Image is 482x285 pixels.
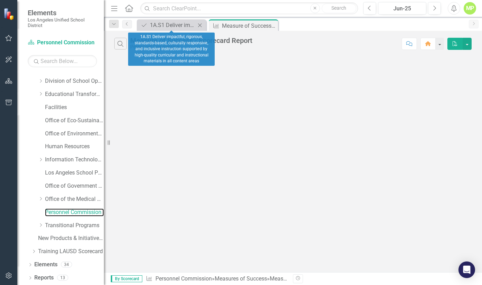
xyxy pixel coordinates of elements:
a: Personnel Commission [155,275,212,282]
span: Elements [28,9,97,17]
a: Division of School Operations [45,77,104,85]
a: Facilities [45,104,104,112]
span: By Scorecard [111,275,142,282]
a: Office of Environmental Health and Safety [45,130,104,138]
button: Jun-25 [378,2,426,15]
a: Training LAUSD Scorecard [38,248,104,256]
a: Office of Eco-Sustainability [45,117,104,125]
button: MP [464,2,476,15]
img: ClearPoint Strategy [3,8,16,20]
a: 1A.S1 Deliver impactful, rigorous, standards-based, culturally responsive, and inclusive instruct... [139,21,196,29]
input: Search Below... [28,55,97,67]
a: Personnel Commission [28,39,97,47]
a: Transitional Programs [45,222,104,230]
a: Office of the Medical Director [45,195,104,203]
input: Search ClearPoint... [140,2,358,15]
div: 34 [61,262,72,268]
a: Personnel Commission [45,208,104,216]
div: Open Intercom Messenger [458,261,475,278]
a: Educational Transformation Office [45,90,104,98]
div: 13 [57,275,68,281]
a: Human Resources [45,143,104,151]
div: » » [146,275,288,283]
small: Los Angeles Unified School District [28,17,97,28]
div: Measure of Success - Scorecard Report [270,275,365,282]
a: Los Angeles School Police [45,169,104,177]
a: Measures of Success [215,275,267,282]
a: Reports [34,274,54,282]
div: 1A.S1 Deliver impactful, rigorous, standards-based, culturally responsive, and inclusive instruct... [150,21,196,29]
a: Elements [34,261,57,269]
div: 1A.S1 Deliver impactful, rigorous, standards-based, culturally responsive, and inclusive instruct... [128,33,215,66]
button: Search [322,3,356,13]
a: New Products & Initiatives 2024-25 [38,234,104,242]
span: Search [331,5,346,11]
div: Measure of Success - Scorecard Report [222,21,276,30]
div: Jun-25 [381,5,424,13]
a: Information Technology Services [45,156,104,164]
a: Office of Government Relations [45,182,104,190]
